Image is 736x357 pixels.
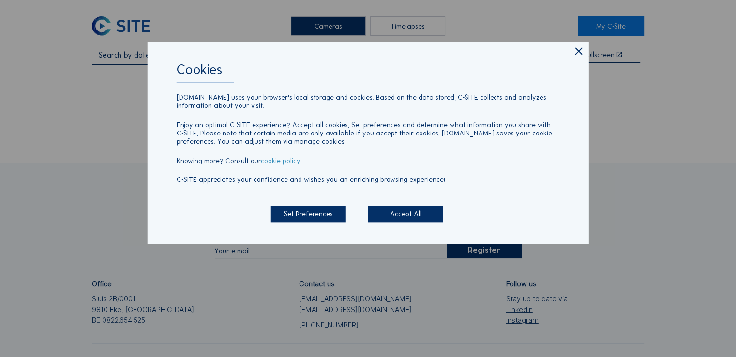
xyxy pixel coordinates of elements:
p: C-SITE appreciates your confidence and wishes you an enriching browsing experience! [177,176,559,184]
div: Set Preferences [271,206,346,223]
a: cookie policy [261,156,300,165]
div: Accept All [368,206,443,223]
p: [DOMAIN_NAME] uses your browser's local storage and cookies. Based on the data stored, C-SITE col... [177,93,559,110]
div: Cookies [177,63,559,83]
p: Knowing more? Consult our [177,157,559,165]
p: Enjoy an optimal C-SITE experience? Accept all cookies. Set preferences and determine what inform... [177,121,559,146]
